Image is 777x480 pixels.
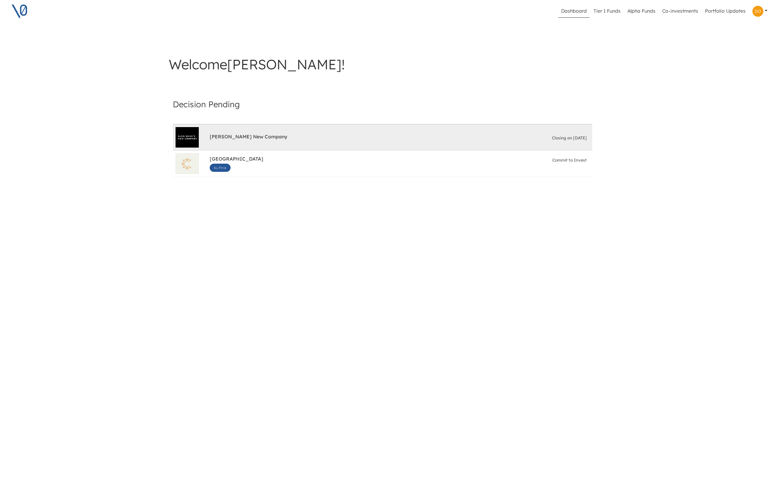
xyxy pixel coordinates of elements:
[552,157,587,164] span: Commit to Invest
[176,154,198,173] img: South Park Commons
[169,56,609,72] h3: Welcome [PERSON_NAME] !
[591,5,623,18] a: Tier 1 Funds
[752,6,763,17] img: Profile
[210,134,287,141] span: [PERSON_NAME] New Company
[173,97,592,111] h4: Decision Pending
[176,135,198,140] img: Elon Musk's New Company
[210,156,263,164] span: [GEOGRAPHIC_DATA]
[702,5,748,18] a: Portfolio Updates
[660,5,701,18] a: Co-investments
[625,5,658,18] a: Alpha Funds
[552,135,587,141] span: Closing on [DATE]
[210,164,231,172] span: Alpha
[558,5,589,18] a: Dashboard
[11,3,28,20] img: V0 logo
